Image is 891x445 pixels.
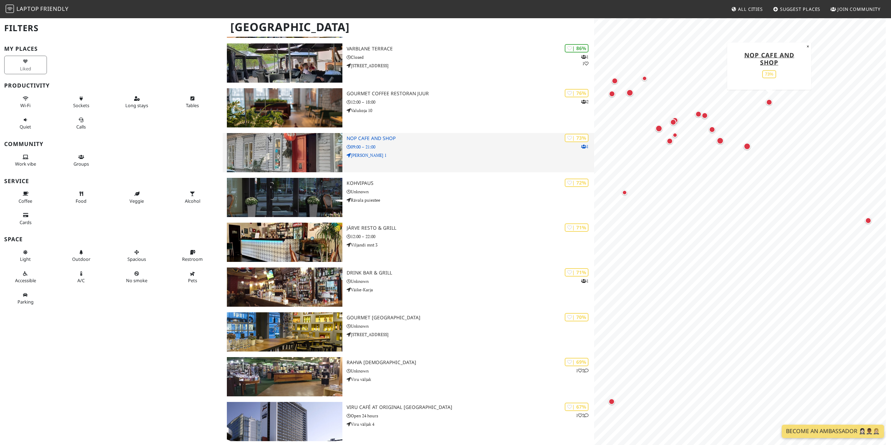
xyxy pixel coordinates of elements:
[223,223,594,262] a: Järve Resto & Grill | 71% Järve Resto & Grill 12:00 – 22:00 Viljandi mnt 3
[76,198,86,204] span: Food
[4,141,218,147] h3: Community
[171,246,214,265] button: Restroom
[654,124,664,133] div: Map marker
[347,360,594,366] h3: Rahva [DEMOGRAPHIC_DATA]
[347,144,594,150] p: 09:00 – 21:00
[347,46,594,52] h3: Varblane Terrace
[347,62,594,69] p: [STREET_ADDRESS]
[4,188,47,207] button: Coffee
[347,368,594,374] p: Unknown
[186,102,199,109] span: Work-friendly tables
[864,216,873,225] div: Map marker
[74,161,89,167] span: Group tables
[347,91,594,97] h3: Gourmet Coffee restoran JUUR
[347,107,594,114] p: Valukoja 10
[347,242,594,248] p: Viljandi mnt 3
[4,18,218,39] h2: Filters
[130,198,144,204] span: Veggie
[770,3,823,15] a: Suggest Places
[20,256,31,262] span: Natural light
[76,124,86,130] span: Video/audio calls
[171,93,214,111] button: Tables
[347,99,594,105] p: 12:00 – 18:00
[700,111,709,120] div: Map marker
[4,46,218,52] h3: My Places
[223,312,594,352] a: Gourmet Coffee City | 70% Gourmet [GEOGRAPHIC_DATA] Unknown [STREET_ADDRESS]
[227,88,342,127] img: Gourmet Coffee restoran JUUR
[16,5,39,13] span: Laptop
[4,151,47,170] button: Work vibe
[227,43,342,83] img: Varblane Terrace
[640,74,649,83] div: Map marker
[565,223,589,231] div: | 71%
[780,6,821,12] span: Suggest Places
[565,268,589,276] div: | 71%
[670,116,680,125] div: Map marker
[671,131,679,139] div: Map marker
[669,118,678,127] div: Map marker
[828,3,883,15] a: Join Community
[347,135,594,141] h3: NOP Cafe and Shop
[223,357,594,396] a: Rahva Raamat | 69% 12 Rahva [DEMOGRAPHIC_DATA] Unknown Viru väljak
[620,188,629,197] div: Map marker
[565,89,589,97] div: | 76%
[565,313,589,321] div: | 70%
[60,188,103,207] button: Food
[765,98,774,107] div: Map marker
[60,246,103,265] button: Outdoor
[715,136,725,146] div: Map marker
[73,102,89,109] span: Power sockets
[347,331,594,338] p: [STREET_ADDRESS]
[347,270,594,276] h3: Drink Bar & Grill
[762,70,776,78] div: 73%
[565,44,589,52] div: | 86%
[4,289,47,308] button: Parking
[227,223,342,262] img: Järve Resto & Grill
[581,143,589,150] p: 1
[347,412,594,419] p: Open 24 hours
[4,246,47,265] button: Light
[782,425,884,438] a: Become an Ambassador 🤵🏻‍♀️🤵🏾‍♂️🤵🏼‍♀️
[347,278,594,285] p: Unknown
[20,102,30,109] span: Stable Wi-Fi
[60,93,103,111] button: Sockets
[171,188,214,207] button: Alcohol
[4,209,47,228] button: Cards
[4,236,218,243] h3: Space
[738,6,763,12] span: All Cities
[565,358,589,366] div: | 69%
[4,114,47,133] button: Quiet
[565,403,589,411] div: | 67%
[565,179,589,187] div: | 72%
[116,188,158,207] button: Veggie
[347,286,594,293] p: Väike-Karja
[223,43,594,83] a: Varblane Terrace | 86% 11 Varblane Terrace Closed [STREET_ADDRESS]
[347,376,594,383] p: Viru väljak
[72,256,90,262] span: Outdoor area
[4,93,47,111] button: Wi-Fi
[347,197,594,203] p: Rävala puiestee
[837,6,880,12] span: Join Community
[610,76,619,85] div: Map marker
[4,268,47,286] button: Accessible
[227,133,342,172] img: NOP Cafe and Shop
[347,421,594,427] p: Viru väljak 4
[347,152,594,159] p: [PERSON_NAME] 1
[347,225,594,231] h3: Järve Resto & Grill
[60,268,103,286] button: A/C
[805,42,811,50] button: Close popup
[60,114,103,133] button: Calls
[742,141,752,151] div: Map marker
[20,219,32,225] span: Credit cards
[347,180,594,186] h3: Kohvipaus
[347,404,594,410] h3: Viru Café at Original [GEOGRAPHIC_DATA]
[728,3,766,15] a: All Cities
[223,267,594,307] a: Drink Bar & Grill | 71% 1 Drink Bar & Grill Unknown Väike-Karja
[127,256,146,262] span: Spacious
[182,256,203,262] span: Restroom
[581,98,589,105] p: 2
[116,246,158,265] button: Spacious
[223,133,594,172] a: NOP Cafe and Shop | 73% 1 NOP Cafe and Shop 09:00 – 21:00 [PERSON_NAME] 1
[665,137,674,146] div: Map marker
[126,277,147,284] span: Smoke free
